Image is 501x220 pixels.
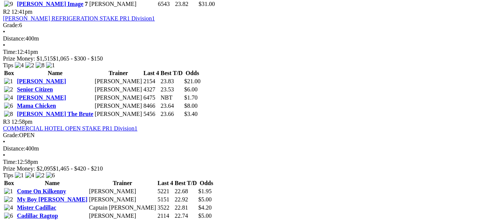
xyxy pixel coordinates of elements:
span: $21.00 [184,78,201,84]
img: 8 [36,62,45,69]
th: Name [17,179,88,187]
span: $6.00 [184,86,198,93]
div: 400m [3,145,498,152]
td: 23.64 [160,102,183,110]
a: [PERSON_NAME] Image [17,1,83,7]
a: COMMERCIAL HOTEL OPEN STAKE PR1 Division1 [3,125,137,132]
img: 1 [15,172,24,179]
th: Last 4 [157,179,174,187]
img: 6 [4,213,13,219]
a: [PERSON_NAME] [17,94,66,101]
img: 4 [15,62,24,69]
td: 2114 [157,212,174,220]
span: • [3,29,5,35]
th: Name [17,69,94,77]
span: Grade: [3,22,19,28]
img: 9 [4,1,13,7]
span: R3 [3,119,10,125]
div: 6 [3,22,498,29]
td: 23.53 [160,86,183,93]
span: 12:58pm [11,119,33,125]
a: Cadillac Ragtop [17,213,58,219]
td: [PERSON_NAME] [95,78,142,85]
td: [PERSON_NAME] [95,86,142,93]
td: [PERSON_NAME] [89,196,156,203]
td: 22.92 [174,196,197,203]
span: $1,465 - $420 - $210 [53,165,103,172]
span: Distance: [3,145,25,152]
a: Mister Cadillac [17,204,56,211]
th: Odds [198,179,215,187]
img: 4 [4,94,13,101]
td: 5221 [157,188,174,195]
a: [PERSON_NAME] [17,78,66,84]
img: 1 [46,62,55,69]
img: 4 [4,204,13,211]
td: 23.82 [175,0,198,8]
td: 4327 [143,86,159,93]
span: • [3,139,5,145]
img: 8 [4,111,13,117]
img: 4 [25,172,34,179]
a: [PERSON_NAME] REFRIGERATION STAKE PR1 Division1 [3,15,155,22]
td: [PERSON_NAME] [95,94,142,101]
img: 6 [46,172,55,179]
td: [PERSON_NAME] [95,102,142,110]
th: Trainer [95,69,142,77]
th: Last 4 [143,69,159,77]
td: [PERSON_NAME] [95,110,142,118]
td: 22.68 [174,188,197,195]
span: $5.00 [198,196,212,203]
a: Senior Citizen [17,86,53,93]
th: Odds [184,69,201,77]
div: Prize Money: $1,515 [3,55,498,62]
span: Grade: [3,132,19,138]
td: [PERSON_NAME] [89,0,157,8]
div: Prize Money: $2,095 [3,165,498,172]
span: $8.00 [184,103,198,109]
span: $4.20 [198,204,212,211]
span: $1.70 [184,94,198,101]
a: My Boy [PERSON_NAME] [17,196,88,203]
span: R2 [3,9,10,15]
td: 22.81 [174,204,197,211]
img: 2 [36,172,45,179]
td: 23.66 [160,110,183,118]
img: 2 [25,62,34,69]
img: 1 [4,188,13,195]
a: Mama Chicken [17,103,56,109]
div: 12:58pm [3,159,498,165]
img: 2 [4,86,13,93]
span: 7 [85,1,88,7]
span: Distance: [3,35,25,42]
td: 2154 [143,78,159,85]
span: Time: [3,49,17,55]
span: Tips [3,62,13,68]
td: Captain [PERSON_NAME] [89,204,156,211]
td: 22.74 [174,212,197,220]
span: • [3,152,5,158]
span: $1.95 [198,188,212,194]
td: NBT [160,94,183,101]
a: [PERSON_NAME] The Brute [17,111,93,117]
a: Come On Kilkenny [17,188,66,194]
img: 1 [4,78,13,85]
td: [PERSON_NAME] [89,188,156,195]
th: Trainer [89,179,156,187]
span: $31.00 [199,1,215,7]
span: Tips [3,172,13,178]
td: 8466 [143,102,159,110]
img: 2 [4,196,13,203]
th: Best T/D [160,69,183,77]
td: [PERSON_NAME] [89,212,156,220]
span: 12:41pm [11,9,33,15]
span: Box [4,70,14,76]
span: $3.40 [184,111,198,117]
div: 400m [3,35,498,42]
span: $5.00 [198,213,212,219]
td: 3522 [157,204,174,211]
td: 6475 [143,94,159,101]
div: OPEN [3,132,498,139]
span: Box [4,180,14,186]
span: $1,065 - $300 - $150 [53,55,103,62]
